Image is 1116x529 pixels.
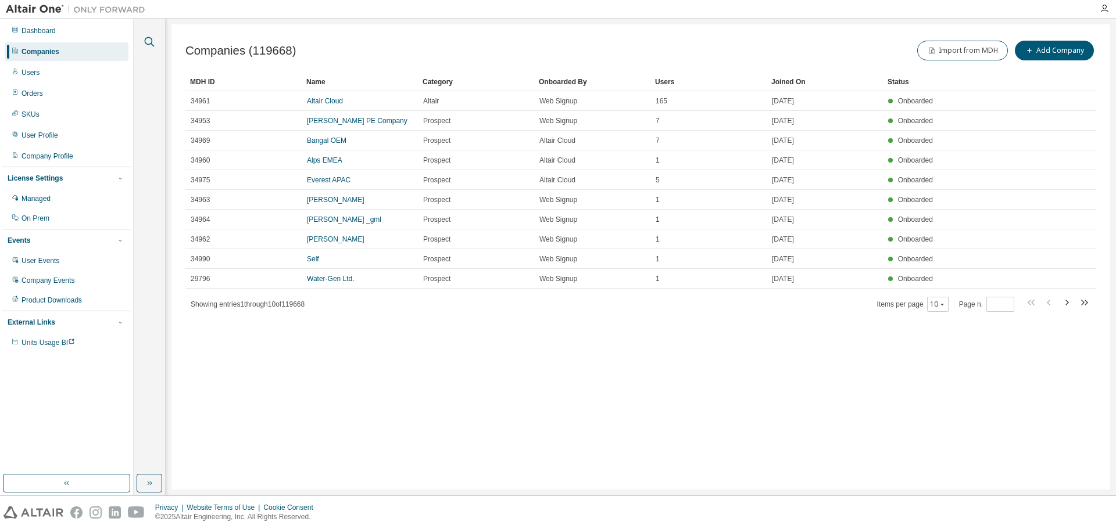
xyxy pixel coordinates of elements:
[772,136,794,145] span: [DATE]
[772,215,794,224] span: [DATE]
[539,156,575,165] span: Altair Cloud
[898,196,933,204] span: Onboarded
[772,156,794,165] span: [DATE]
[656,136,660,145] span: 7
[191,300,305,308] span: Showing entries 1 through 10 of 119668
[539,96,577,106] span: Web Signup
[191,195,210,204] span: 34963
[539,116,577,125] span: Web Signup
[191,116,210,125] span: 34953
[191,175,210,185] span: 34975
[109,506,121,519] img: linkedin.svg
[898,156,933,164] span: Onboarded
[898,275,933,283] span: Onboarded
[22,89,43,98] div: Orders
[423,96,439,106] span: Altair
[90,506,102,519] img: instagram.svg
[656,175,660,185] span: 5
[22,131,58,140] div: User Profile
[772,195,794,204] span: [DATE]
[155,512,320,522] p: © 2025 Altair Engineering, Inc. All Rights Reserved.
[539,175,575,185] span: Altair Cloud
[656,274,660,283] span: 1
[22,110,40,119] div: SKUs
[22,296,82,305] div: Product Downloads
[898,255,933,263] span: Onboarded
[539,195,577,204] span: Web Signup
[898,97,933,105] span: Onboarded
[655,73,762,91] div: Users
[307,97,343,105] a: Altair Cloud
[22,194,51,203] div: Managed
[423,195,450,204] span: Prospect
[306,73,413,91] div: Name
[423,235,450,244] span: Prospect
[191,156,210,165] span: 34960
[191,274,210,283] span: 29796
[22,68,40,77] div: Users
[656,156,660,165] span: 1
[423,274,450,283] span: Prospect
[6,3,151,15] img: Altair One
[539,215,577,224] span: Web Signup
[307,156,342,164] a: Alps EMEA
[185,44,296,57] span: Companies (119668)
[8,236,30,245] div: Events
[423,156,450,165] span: Prospect
[423,116,450,125] span: Prospect
[191,136,210,145] span: 34969
[191,254,210,264] span: 34990
[423,215,450,224] span: Prospect
[423,136,450,145] span: Prospect
[898,235,933,243] span: Onboarded
[307,176,350,184] a: Everest APAC
[656,254,660,264] span: 1
[539,136,575,145] span: Altair Cloud
[772,175,794,185] span: [DATE]
[877,297,949,312] span: Items per page
[959,297,1014,312] span: Page n.
[539,254,577,264] span: Web Signup
[22,152,73,161] div: Company Profile
[155,503,187,512] div: Privacy
[772,116,794,125] span: [DATE]
[22,26,56,35] div: Dashboard
[772,254,794,264] span: [DATE]
[423,73,530,91] div: Category
[128,506,145,519] img: youtube.svg
[3,506,63,519] img: altair_logo.svg
[898,215,933,224] span: Onboarded
[191,96,210,106] span: 34961
[898,176,933,184] span: Onboarded
[888,73,1026,91] div: Status
[190,73,297,91] div: MDH ID
[930,300,946,309] button: 10
[307,215,381,224] a: [PERSON_NAME] _gml
[423,254,450,264] span: Prospect
[772,274,794,283] span: [DATE]
[898,136,933,145] span: Onboarded
[771,73,878,91] div: Joined On
[307,235,364,243] a: [PERSON_NAME]
[263,503,320,512] div: Cookie Consent
[22,214,49,223] div: On Prem
[656,116,660,125] span: 7
[917,41,1008,60] button: Import from MDH
[191,235,210,244] span: 34962
[8,174,63,183] div: License Settings
[191,215,210,224] span: 34964
[772,235,794,244] span: [DATE]
[307,196,364,204] a: [PERSON_NAME]
[22,276,74,285] div: Company Events
[898,117,933,125] span: Onboarded
[656,96,667,106] span: 165
[656,235,660,244] span: 1
[656,195,660,204] span: 1
[22,339,75,347] span: Units Usage BI
[22,47,59,56] div: Companies
[307,117,407,125] a: [PERSON_NAME] PE Company
[307,255,319,263] a: Self
[656,215,660,224] span: 1
[8,318,55,327] div: External Links
[307,275,355,283] a: Water-Gen Ltd.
